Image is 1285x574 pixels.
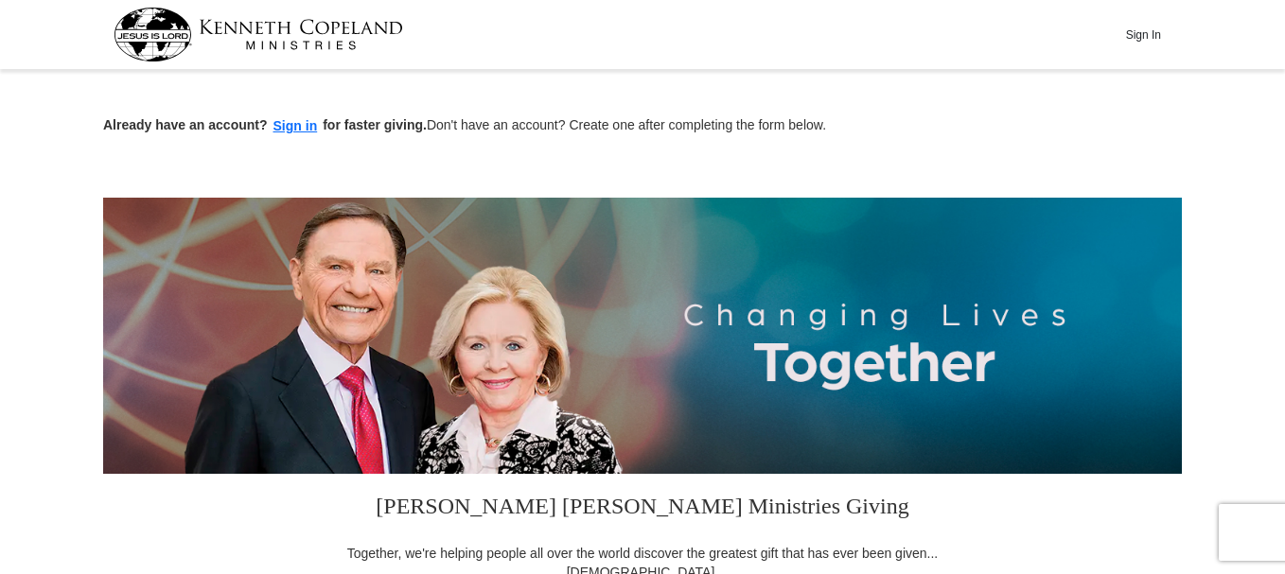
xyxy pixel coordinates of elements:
button: Sign In [1115,20,1171,49]
p: Don't have an account? Create one after completing the form below. [103,115,1182,137]
button: Sign in [268,115,324,137]
strong: Already have an account? for faster giving. [103,117,427,132]
img: kcm-header-logo.svg [114,8,403,61]
h3: [PERSON_NAME] [PERSON_NAME] Ministries Giving [335,474,950,544]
